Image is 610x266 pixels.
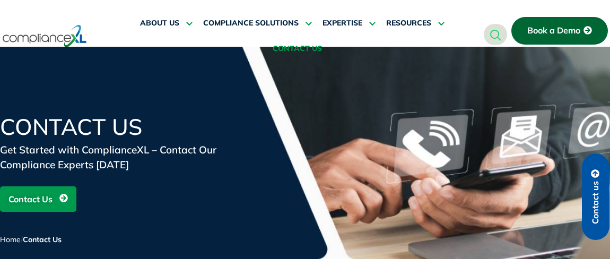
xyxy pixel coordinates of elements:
[386,11,445,36] a: RESOURCES
[23,235,62,244] span: Contact Us
[511,17,608,45] a: Book a Demo
[273,44,322,54] span: CONTACT US
[203,19,299,28] span: COMPLIANCE SOLUTIONS
[591,181,600,224] span: Contact us
[140,11,193,36] a: ABOUT US
[3,24,87,48] img: logo-one.svg
[386,19,431,28] span: RESOURCES
[323,11,376,36] a: EXPERTISE
[8,189,53,209] span: Contact Us
[323,19,362,28] span: EXPERTISE
[582,153,609,240] a: Contact us
[203,11,312,36] a: COMPLIANCE SOLUTIONS
[484,24,507,45] a: navsearch-button
[140,19,179,28] span: ABOUT US
[273,36,322,62] a: CONTACT US
[527,26,580,36] span: Book a Demo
